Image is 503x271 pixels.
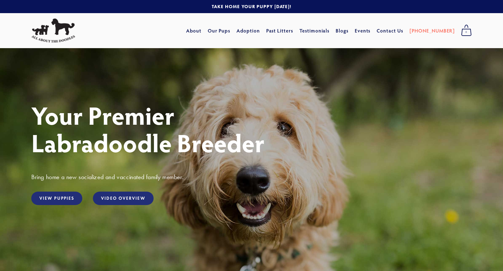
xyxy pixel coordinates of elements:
a: Our Pups [208,25,231,36]
a: [PHONE_NUMBER] [409,25,455,36]
h1: Your Premier Labradoodle Breeder [31,101,472,156]
a: 0 items in cart [458,23,475,38]
a: Testimonials [299,25,330,36]
a: View Puppies [31,192,82,205]
h3: Bring home a new socialized and vaccinated family member. [31,173,472,181]
a: About [186,25,201,36]
img: All About The Doodles [31,18,75,43]
a: Blogs [336,25,348,36]
a: Adoption [236,25,260,36]
a: Events [355,25,371,36]
span: 0 [461,28,472,36]
a: Contact Us [377,25,403,36]
a: Past Litters [266,27,293,34]
a: Video Overview [93,192,153,205]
